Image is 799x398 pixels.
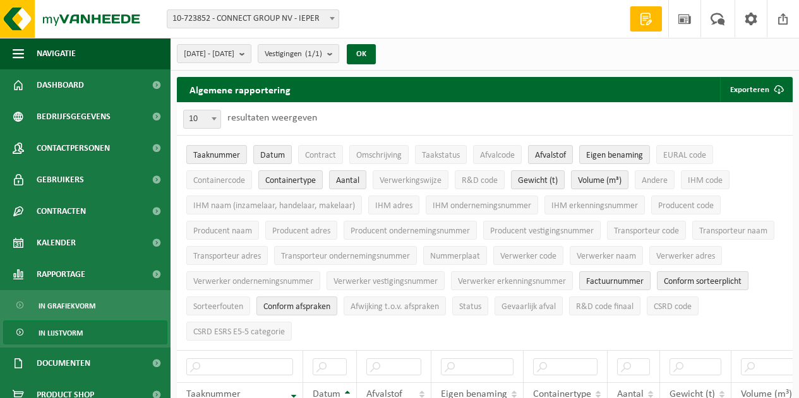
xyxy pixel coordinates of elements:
[258,44,339,63] button: Vestigingen(1/1)
[699,226,767,236] span: Transporteur naam
[651,196,721,214] button: Producent codeProducent code: Activate to sort
[664,277,742,286] span: Conform sorteerplicht
[227,113,317,123] label: resultaten weergeven
[462,176,498,185] span: R&D code
[571,170,628,189] button: Volume (m³)Volume (m³): Activate to sort
[263,302,330,312] span: Conform afspraken
[186,221,259,240] button: Producent naamProducent naam: Activate to sort
[39,294,95,318] span: In grafiekvorm
[167,10,339,28] span: 10-723852 - CONNECT GROUP NV - IEPER
[423,246,487,265] button: NummerplaatNummerplaat: Activate to sort
[3,320,167,344] a: In lijstvorm
[452,296,488,315] button: StatusStatus: Activate to sort
[426,196,538,214] button: IHM ondernemingsnummerIHM ondernemingsnummer: Activate to sort
[422,151,460,160] span: Taakstatus
[177,44,251,63] button: [DATE] - [DATE]
[37,164,84,196] span: Gebruikers
[692,221,774,240] button: Transporteur naamTransporteur naam: Activate to sort
[347,44,376,64] button: OK
[663,151,706,160] span: EURAL code
[380,176,442,185] span: Verwerkingswijze
[265,176,316,185] span: Containertype
[37,259,85,290] span: Rapportage
[193,176,245,185] span: Containercode
[37,227,76,259] span: Kalender
[186,170,252,189] button: ContainercodeContainercode: Activate to sort
[654,302,692,312] span: CSRD code
[183,110,221,129] span: 10
[193,327,285,337] span: CSRD ESRS E5-5 categorie
[186,196,362,214] button: IHM naam (inzamelaar, handelaar, makelaar)IHM naam (inzamelaar, handelaar, makelaar): Activate to...
[656,252,715,261] span: Verwerker adres
[186,322,292,341] button: CSRD ESRS E5-5 categorieCSRD ESRS E5-5 categorie: Activate to sort
[658,201,714,211] span: Producent code
[493,246,563,265] button: Verwerker codeVerwerker code: Activate to sort
[260,151,285,160] span: Datum
[535,151,566,160] span: Afvalstof
[433,201,531,211] span: IHM ondernemingsnummer
[193,302,243,312] span: Sorteerfouten
[500,252,556,261] span: Verwerker code
[281,252,410,261] span: Transporteur ondernemingsnummer
[579,145,650,164] button: Eigen benamingEigen benaming: Activate to sort
[455,170,505,189] button: R&D codeR&amp;D code: Activate to sort
[576,302,634,312] span: R&D code finaal
[39,321,83,345] span: In lijstvorm
[193,226,252,236] span: Producent naam
[495,296,563,315] button: Gevaarlijk afval : Activate to sort
[351,226,470,236] span: Producent ondernemingsnummer
[193,201,355,211] span: IHM naam (inzamelaar, handelaar, makelaar)
[578,176,622,185] span: Volume (m³)
[333,277,438,286] span: Verwerker vestigingsnummer
[528,145,573,164] button: AfvalstofAfvalstof: Activate to sort
[502,302,556,312] span: Gevaarlijk afval
[344,221,477,240] button: Producent ondernemingsnummerProducent ondernemingsnummer: Activate to sort
[349,145,409,164] button: OmschrijvingOmschrijving: Activate to sort
[167,9,339,28] span: 10-723852 - CONNECT GROUP NV - IEPER
[373,170,448,189] button: VerwerkingswijzeVerwerkingswijze: Activate to sort
[480,151,515,160] span: Afvalcode
[649,246,722,265] button: Verwerker adresVerwerker adres: Activate to sort
[186,145,247,164] button: TaaknummerTaaknummer: Activate to remove sorting
[490,226,594,236] span: Producent vestigingsnummer
[647,296,699,315] button: CSRD codeCSRD code: Activate to sort
[256,296,337,315] button: Conform afspraken : Activate to sort
[569,296,640,315] button: R&D code finaalR&amp;D code finaal: Activate to sort
[193,252,261,261] span: Transporteur adres
[186,271,320,290] button: Verwerker ondernemingsnummerVerwerker ondernemingsnummer: Activate to sort
[274,246,417,265] button: Transporteur ondernemingsnummerTransporteur ondernemingsnummer : Activate to sort
[577,252,636,261] span: Verwerker naam
[375,201,412,211] span: IHM adres
[184,45,234,64] span: [DATE] - [DATE]
[657,271,748,290] button: Conform sorteerplicht : Activate to sort
[186,296,250,315] button: SorteerfoutenSorteerfouten: Activate to sort
[3,293,167,317] a: In grafiekvorm
[586,277,644,286] span: Factuurnummer
[272,226,330,236] span: Producent adres
[642,176,668,185] span: Andere
[570,246,643,265] button: Verwerker naamVerwerker naam: Activate to sort
[177,77,303,102] h2: Algemene rapportering
[430,252,480,261] span: Nummerplaat
[37,101,111,132] span: Bedrijfsgegevens
[193,151,240,160] span: Taaknummer
[518,176,558,185] span: Gewicht (t)
[483,221,601,240] button: Producent vestigingsnummerProducent vestigingsnummer: Activate to sort
[186,246,268,265] button: Transporteur adresTransporteur adres: Activate to sort
[253,145,292,164] button: DatumDatum: Activate to sort
[329,170,366,189] button: AantalAantal: Activate to sort
[265,221,337,240] button: Producent adresProducent adres: Activate to sort
[305,151,336,160] span: Contract
[551,201,638,211] span: IHM erkenningsnummer
[344,296,446,315] button: Afwijking t.o.v. afsprakenAfwijking t.o.v. afspraken: Activate to sort
[368,196,419,214] button: IHM adresIHM adres: Activate to sort
[184,110,220,128] span: 10
[37,38,76,69] span: Navigatie
[298,145,343,164] button: ContractContract: Activate to sort
[265,45,322,64] span: Vestigingen
[37,69,84,101] span: Dashboard
[720,77,791,102] button: Exporteren
[415,145,467,164] button: TaakstatusTaakstatus: Activate to sort
[586,151,643,160] span: Eigen benaming
[327,271,445,290] button: Verwerker vestigingsnummerVerwerker vestigingsnummer: Activate to sort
